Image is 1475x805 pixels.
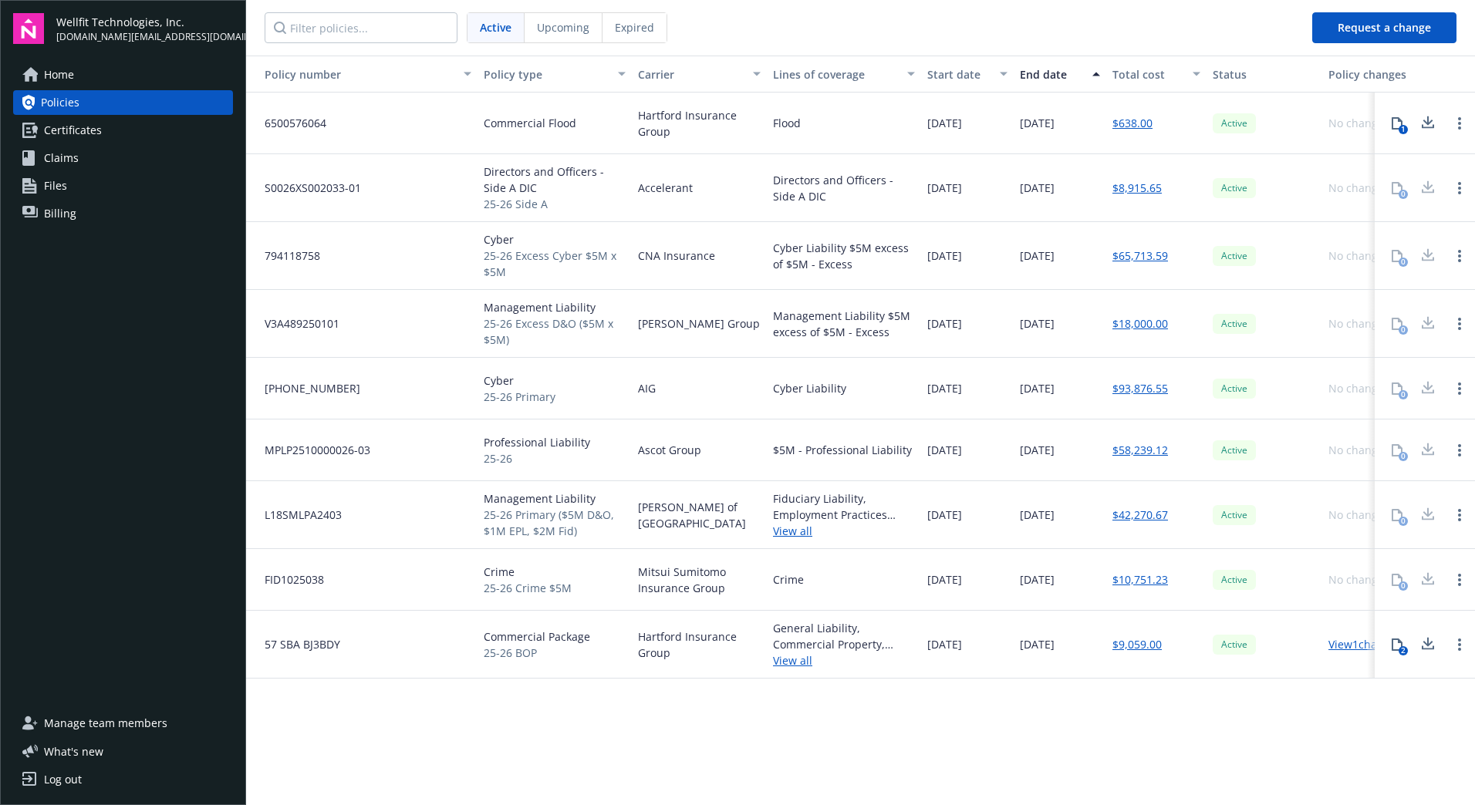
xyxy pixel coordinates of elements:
[1399,125,1408,134] div: 1
[1219,382,1250,396] span: Active
[484,231,626,248] span: Cyber
[484,248,626,280] span: 25-26 Excess Cyber $5M x $5M
[1020,636,1055,652] span: [DATE]
[927,66,991,83] div: Start date
[484,507,626,539] span: 25-26 Primary ($5M D&O, $1M EPL, $2M Fid)
[1020,507,1055,523] span: [DATE]
[13,201,233,226] a: Billing
[773,66,898,83] div: Lines of coverage
[265,12,457,43] input: Filter policies...
[767,56,921,93] button: Lines of coverage
[1399,646,1408,655] div: 2
[484,564,572,580] span: Crime
[1450,506,1469,524] a: Open options
[13,711,233,736] a: Manage team members
[638,380,656,396] span: AIG
[638,66,744,83] div: Carrier
[927,248,962,264] span: [DATE]
[484,389,555,405] span: 25-26 Primary
[41,90,79,115] span: Policies
[56,30,233,44] span: [DOMAIN_NAME][EMAIL_ADDRESS][DOMAIN_NAME]
[632,56,767,93] button: Carrier
[13,62,233,87] a: Home
[638,107,761,140] span: Hartford Insurance Group
[1020,115,1055,131] span: [DATE]
[773,442,912,458] div: $5M - Professional Liability
[13,146,233,170] a: Claims
[1020,66,1083,83] div: End date
[773,115,801,131] div: Flood
[44,173,67,198] span: Files
[1450,635,1469,654] a: Open options
[1106,56,1207,93] button: Total cost
[252,636,340,652] span: 57 SBA BJ3BDY
[44,743,103,760] span: What ' s new
[56,13,233,44] button: Wellfit Technologies, Inc.[DOMAIN_NAME][EMAIL_ADDRESS][DOMAIN_NAME]
[1112,571,1168,588] a: $10,751.23
[1213,66,1316,83] div: Status
[484,434,590,450] span: Professional Liability
[1450,315,1469,333] a: Open options
[1328,637,1402,652] a: View 1 changes
[773,172,915,204] div: Directors and Officers - Side A DIC
[252,571,324,588] span: FID1025038
[44,118,102,143] span: Certificates
[1450,114,1469,133] a: Open options
[1450,179,1469,197] a: Open options
[484,490,626,507] span: Management Liability
[1112,115,1153,131] a: $638.00
[1112,380,1168,396] a: $93,876.55
[484,450,590,466] span: 25-26
[638,315,760,332] span: [PERSON_NAME] Group
[1312,12,1456,43] button: Request a change
[1020,315,1055,332] span: [DATE]
[927,380,962,396] span: [DATE]
[1219,573,1250,587] span: Active
[484,645,590,661] span: 25-26 BOP
[1450,441,1469,460] a: Open options
[1219,508,1250,522] span: Active
[484,372,555,389] span: Cyber
[44,767,82,792] div: Log out
[13,118,233,143] a: Certificates
[480,19,511,35] span: Active
[252,180,361,196] span: S0026XS002033-01
[1382,108,1413,139] button: 1
[615,19,654,35] span: Expired
[773,380,846,396] div: Cyber Liability
[1450,247,1469,265] a: Open options
[484,299,626,315] span: Management Liability
[484,66,609,83] div: Policy type
[13,743,128,760] button: What's new
[773,240,915,272] div: Cyber Liability $5M excess of $5M - Excess
[1112,248,1168,264] a: $65,713.59
[1112,315,1168,332] a: $18,000.00
[1219,181,1250,195] span: Active
[484,115,576,131] span: Commercial Flood
[921,56,1014,93] button: Start date
[484,315,626,348] span: 25-26 Excess D&O ($5M x $5M)
[484,163,626,196] span: Directors and Officers - Side A DIC
[484,628,590,645] span: Commercial Package
[1020,442,1055,458] span: [DATE]
[927,180,962,196] span: [DATE]
[927,315,962,332] span: [DATE]
[1328,571,1389,588] div: No changes
[1328,442,1389,458] div: No changes
[13,173,233,198] a: Files
[252,66,454,83] div: Toggle SortBy
[638,499,761,531] span: [PERSON_NAME] of [GEOGRAPHIC_DATA]
[927,571,962,588] span: [DATE]
[1207,56,1322,93] button: Status
[1112,507,1168,523] a: $42,270.67
[44,62,74,87] span: Home
[1112,66,1183,83] div: Total cost
[773,620,915,652] div: General Liability, Commercial Property, Employment Practices Liability, Commercial Umbrella, Comm...
[44,201,76,226] span: Billing
[484,580,572,596] span: 25-26 Crime $5M
[638,628,761,661] span: Hartford Insurance Group
[1328,66,1413,83] div: Policy changes
[56,14,233,30] span: Wellfit Technologies, Inc.
[1014,56,1106,93] button: End date
[1450,571,1469,589] a: Open options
